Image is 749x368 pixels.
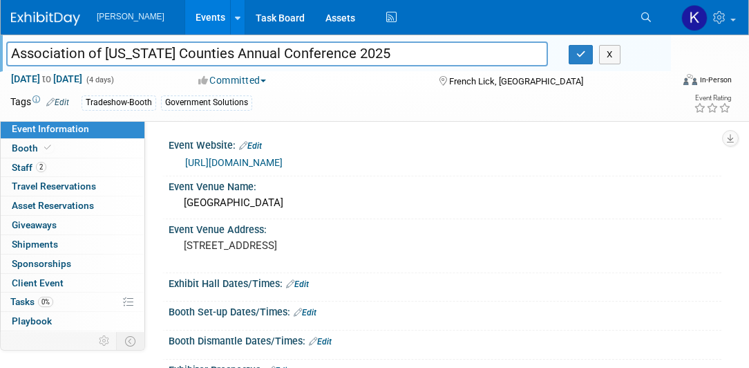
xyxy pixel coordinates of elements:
button: X [599,45,620,64]
span: Travel Reservations [12,181,96,192]
a: Event Information [1,120,144,138]
a: Shipments [1,235,144,254]
span: Event Information [12,123,89,134]
a: Travel Reservations [1,177,144,196]
div: Booth Set-up Dates/Times: [169,302,721,320]
div: Tradeshow-Booth [82,95,156,110]
a: Playbook [1,312,144,331]
a: Sponsorships [1,255,144,273]
a: Edit [46,98,69,107]
pre: [STREET_ADDRESS] [184,239,383,252]
a: Edit [309,337,332,347]
span: French Lick, [GEOGRAPHIC_DATA] [449,76,583,86]
span: 2 [36,162,46,172]
span: Client Event [12,277,64,288]
a: [URL][DOMAIN_NAME] [185,157,283,168]
div: In-Person [699,75,732,85]
span: to [40,73,53,84]
span: Asset Reservations [12,200,94,211]
img: ExhibitDay [11,12,80,26]
a: Edit [286,279,309,289]
td: Toggle Event Tabs [117,332,145,350]
a: Tasks0% [1,293,144,311]
div: Event Rating [694,95,731,102]
div: Event Venue Address: [169,219,721,237]
span: Playbook [12,315,52,326]
span: [DATE] [DATE] [10,73,83,85]
div: Booth Dismantle Dates/Times: [169,331,721,349]
td: Tags [10,95,69,111]
a: Edit [294,308,316,318]
div: Exhibit Hall Dates/Times: [169,273,721,291]
span: 0% [38,297,53,307]
div: Event Format [620,72,732,93]
img: Kim Hansen [681,5,708,31]
img: Format-Inperson.png [683,74,697,85]
a: Giveaways [1,216,144,234]
a: Asset Reservations [1,196,144,215]
a: Booth [1,139,144,158]
td: Personalize Event Tab Strip [93,332,117,350]
span: Tasks [10,296,53,307]
a: Edit [239,141,262,151]
div: Event Website: [169,135,721,153]
button: Committed [193,73,272,87]
a: Client Event [1,274,144,293]
span: (4 days) [85,75,114,84]
div: Government Solutions [161,95,252,110]
span: Booth [12,142,54,154]
a: Staff2 [1,158,144,177]
div: [GEOGRAPHIC_DATA] [179,192,711,214]
span: Shipments [12,239,58,250]
span: [PERSON_NAME] [97,12,164,21]
div: Event Venue Name: [169,176,721,194]
span: Giveaways [12,219,57,230]
span: Sponsorships [12,258,71,269]
i: Booth reservation complete [44,144,51,151]
span: Staff [12,162,46,173]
